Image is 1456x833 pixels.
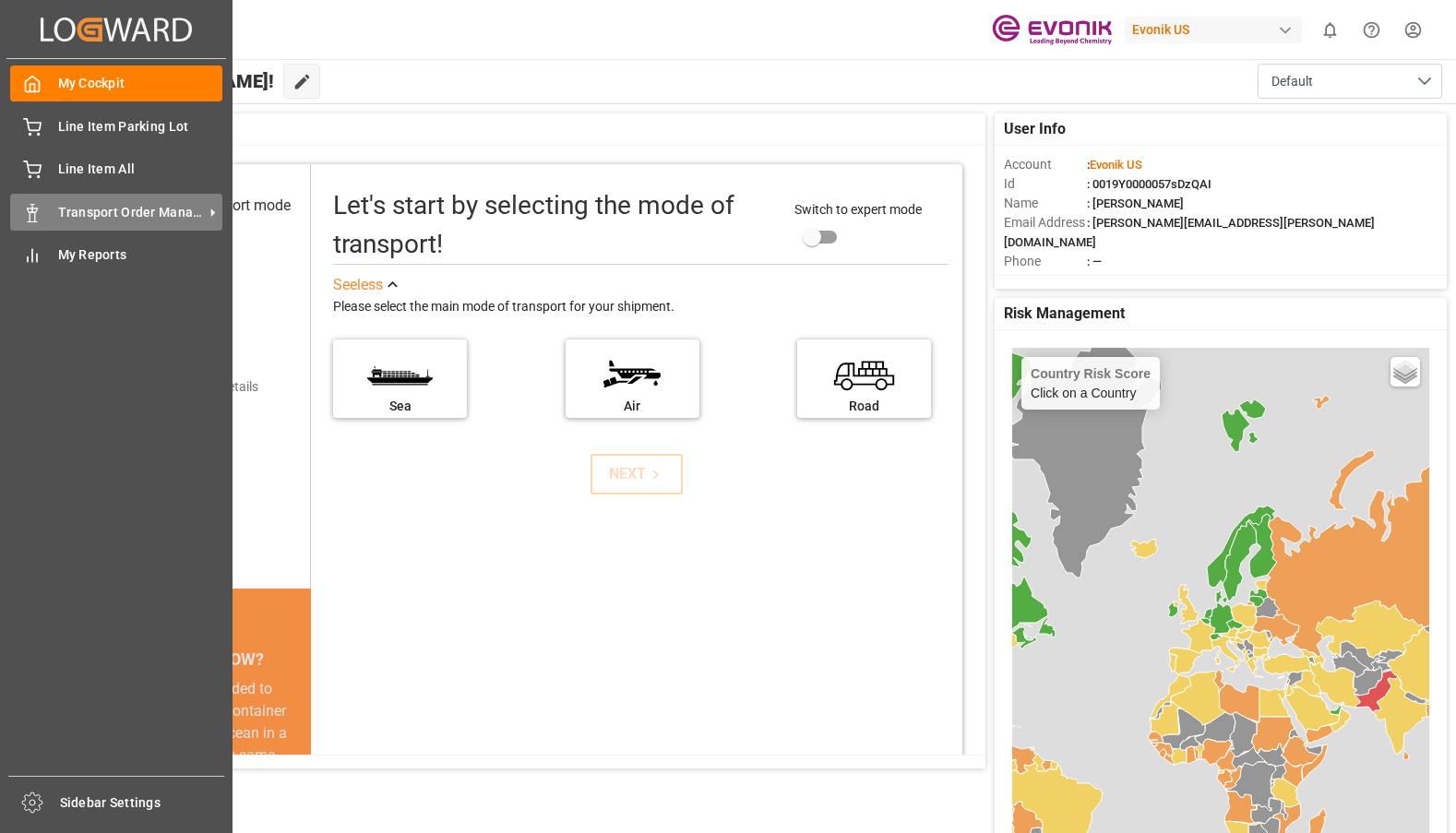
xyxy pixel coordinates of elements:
[1004,213,1087,232] span: Email Address
[794,202,922,217] span: Switch to expert mode
[1125,12,1309,47] button: Evonik US
[591,454,683,494] button: NEXT
[1351,9,1392,51] button: Help Center
[1258,64,1442,99] button: open menu
[333,186,776,264] div: Let's start by selecting the mode of transport!
[10,65,222,101] a: My Cockpit
[1004,155,1087,174] span: Account
[1004,252,1087,271] span: Phone
[1125,17,1302,43] div: Evonik US
[10,237,222,273] a: My Reports
[1271,72,1313,91] span: Default
[1087,255,1102,268] span: : —
[1390,357,1420,387] a: Layers
[58,160,223,179] span: Line Item All
[1087,177,1211,191] span: : 0019Y0000057sDzQAI
[1004,174,1087,194] span: Id
[342,397,458,416] div: Sea
[1309,9,1351,51] button: show 0 new notifications
[609,463,665,485] div: NEXT
[1004,303,1125,325] span: Risk Management
[1004,194,1087,213] span: Name
[1087,196,1184,210] span: : [PERSON_NAME]
[58,117,223,137] span: Line Item Parking Lot
[58,245,223,265] span: My Reports
[1031,366,1151,400] div: Click on a Country
[58,203,204,222] span: Transport Order Management
[1031,366,1151,381] h4: Country Risk Score
[10,108,222,144] a: Line Item Parking Lot
[58,74,223,93] span: My Cockpit
[1087,158,1142,172] span: :
[1004,118,1066,140] span: User Info
[575,397,690,416] div: Air
[1004,271,1087,291] span: Account Type
[1004,216,1375,249] span: : [PERSON_NAME][EMAIL_ADDRESS][PERSON_NAME][DOMAIN_NAME]
[10,151,222,187] a: Line Item All
[1090,158,1142,172] span: Evonik US
[1087,274,1187,288] span: : Freight Forwarder
[60,793,225,813] span: Sidebar Settings
[333,296,949,318] div: Please select the main mode of transport for your shipment.
[992,14,1112,46] img: Evonik-brand-mark-Deep-Purple-RGB.jpeg_1700498283.jpeg
[333,274,383,296] div: See less
[806,397,922,416] div: Road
